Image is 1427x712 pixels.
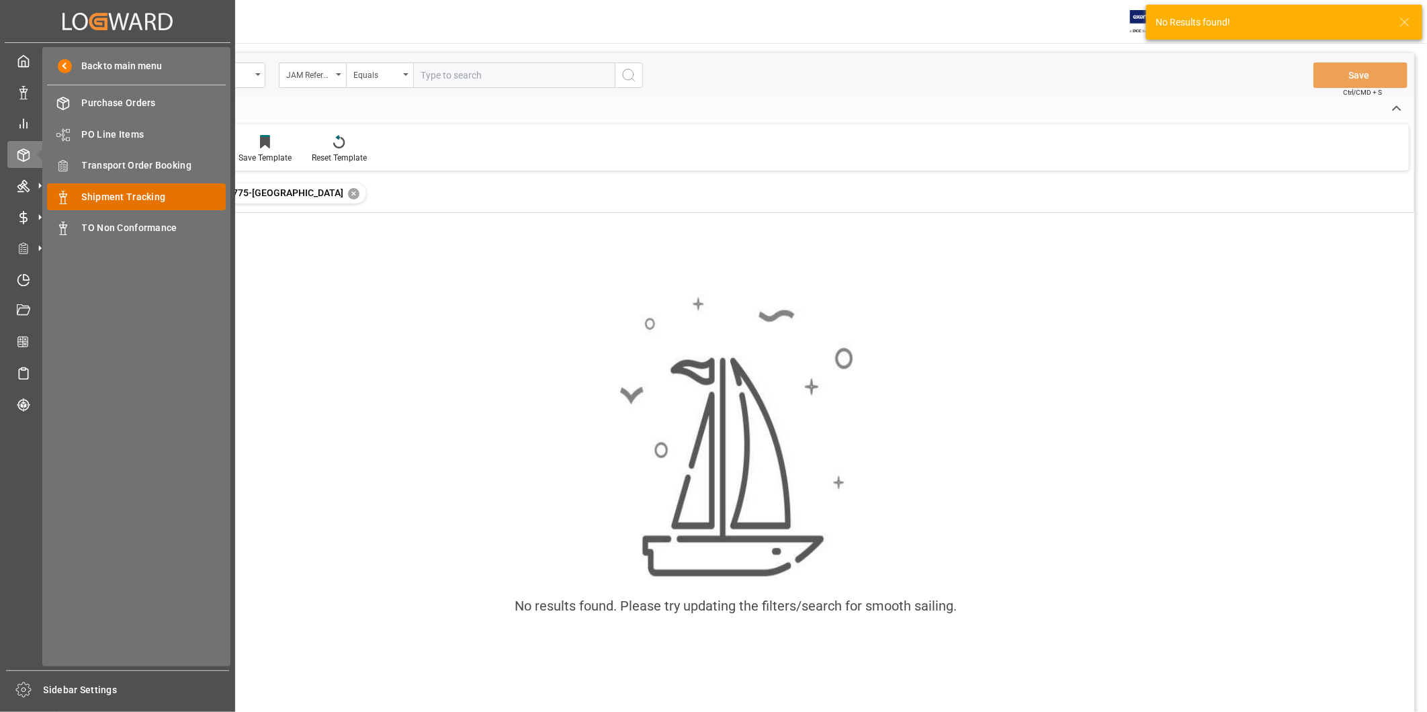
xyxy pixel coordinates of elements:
[208,187,343,198] span: 22-10775-[GEOGRAPHIC_DATA]
[515,596,957,616] div: No results found. Please try updating the filters/search for smooth sailing.
[413,62,615,88] input: Type to search
[7,79,228,105] a: Data Management
[615,62,643,88] button: search button
[47,121,226,147] a: PO Line Items
[7,266,228,292] a: Timeslot Management V2
[82,128,226,142] span: PO Line Items
[239,152,292,164] div: Save Template
[82,221,226,235] span: TO Non Conformance
[72,59,163,73] span: Back to main menu
[82,159,226,173] span: Transport Order Booking
[47,152,226,179] a: Transport Order Booking
[279,62,346,88] button: open menu
[7,110,228,136] a: My Reports
[7,298,228,324] a: Document Management
[82,96,226,110] span: Purchase Orders
[1156,15,1387,30] div: No Results found!
[346,62,413,88] button: open menu
[7,391,228,417] a: Tracking Shipment
[47,90,226,116] a: Purchase Orders
[618,295,853,580] img: smooth_sailing.jpeg
[47,215,226,241] a: TO Non Conformance
[312,152,367,164] div: Reset Template
[47,183,226,210] a: Shipment Tracking
[1130,10,1176,34] img: Exertis%20JAM%20-%20Email%20Logo.jpg_1722504956.jpg
[1343,87,1382,97] span: Ctrl/CMD + S
[286,66,332,81] div: JAM Reference Number
[82,190,226,204] span: Shipment Tracking
[1313,62,1408,88] button: Save
[7,360,228,386] a: Sailing Schedules
[353,66,399,81] div: Equals
[7,328,228,355] a: CO2 Calculator
[44,683,230,697] span: Sidebar Settings
[348,188,359,199] div: ✕
[7,48,228,74] a: My Cockpit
